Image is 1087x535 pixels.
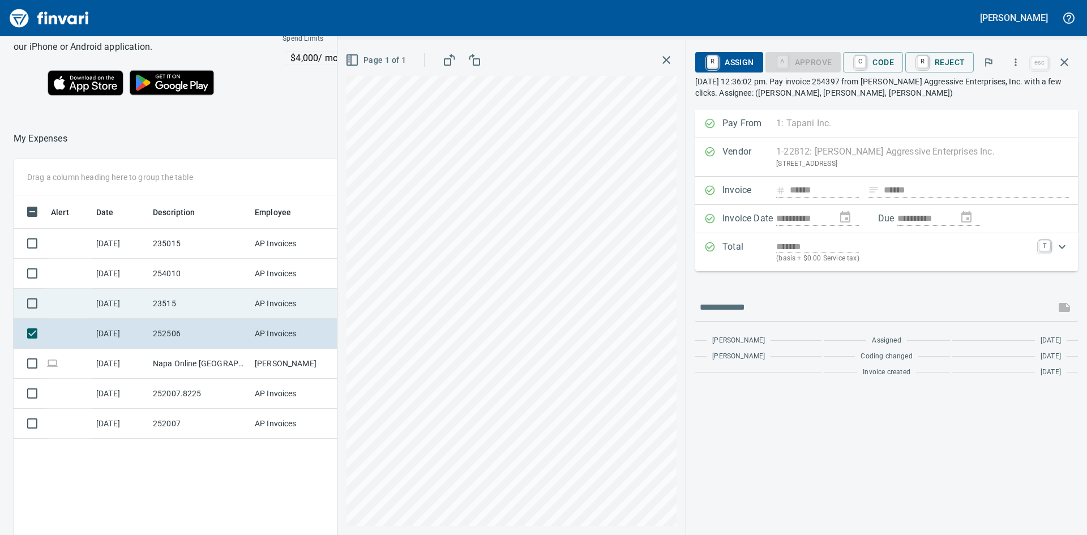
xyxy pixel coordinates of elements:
span: Employee [255,206,291,219]
button: More [1003,50,1028,75]
span: Description [153,206,195,219]
a: R [707,55,718,68]
td: [DATE] [92,259,148,289]
nav: breadcrumb [14,132,67,145]
h6: You can also control your card and submit expenses from our iPhone or Android application. [14,23,254,55]
span: [PERSON_NAME] [712,335,765,346]
td: [PERSON_NAME] [250,349,335,379]
button: Flag [976,50,1001,75]
td: AP Invoices [250,409,335,439]
a: C [855,55,866,68]
p: Online allowed [273,65,521,76]
span: Alert [51,206,84,219]
td: AP Invoices [250,319,335,349]
p: [DATE] 12:36:02 pm. Pay invoice 254397 from [PERSON_NAME] Aggressive Enterprises, Inc. with a few... [695,76,1078,99]
td: 252007 [148,409,250,439]
span: Invoice created [863,367,910,378]
a: R [917,55,928,68]
td: [DATE] [92,289,148,319]
img: Finvari [7,5,92,32]
p: My Expenses [14,132,67,145]
span: Assigned [872,335,901,346]
span: [DATE] [1041,335,1061,346]
td: 254010 [148,259,250,289]
span: Reject [914,53,965,72]
td: AP Invoices [250,229,335,259]
span: Spend Limits [283,33,421,45]
td: AP Invoices [250,379,335,409]
a: T [1039,240,1050,251]
span: Online transaction [46,359,58,367]
img: Get it on Google Play [123,64,221,101]
td: 235015 [148,229,250,259]
td: [DATE] [92,229,148,259]
p: Drag a column heading here to group the table [27,172,193,183]
span: [PERSON_NAME] [712,351,765,362]
td: Napa Online [GEOGRAPHIC_DATA] [GEOGRAPHIC_DATA] [148,349,250,379]
td: [DATE] [92,409,148,439]
p: (basis + $0.00 Service tax) [776,253,1032,264]
td: AP Invoices [250,259,335,289]
td: [DATE] [92,349,148,379]
h5: [PERSON_NAME] [980,12,1048,24]
td: 23515 [148,289,250,319]
td: 252506 [148,319,250,349]
td: [DATE] [92,319,148,349]
span: Date [96,206,129,219]
button: RReject [905,52,974,72]
p: $4,000 / month [290,52,520,65]
div: Coding Required [765,57,841,66]
span: Page 1 of 1 [348,53,406,67]
td: AP Invoices [250,289,335,319]
span: Description [153,206,210,219]
span: [DATE] [1041,351,1061,362]
button: Page 1 of 1 [343,50,410,71]
div: Expand [695,233,1078,271]
button: [PERSON_NAME] [977,9,1051,27]
p: Total [722,240,776,264]
a: esc [1031,57,1048,69]
td: [DATE] [92,379,148,409]
span: Close invoice [1028,49,1078,76]
span: [DATE] [1041,367,1061,378]
span: Coding changed [861,351,912,362]
span: Assign [704,53,754,72]
button: CCode [843,52,903,72]
img: Download on the App Store [48,70,123,96]
td: 252007.8225 [148,379,250,409]
button: RAssign [695,52,763,72]
span: This records your message into the invoice and notifies anyone mentioned [1051,294,1078,321]
span: Alert [51,206,69,219]
span: Code [852,53,894,72]
span: Date [96,206,114,219]
span: Employee [255,206,306,219]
